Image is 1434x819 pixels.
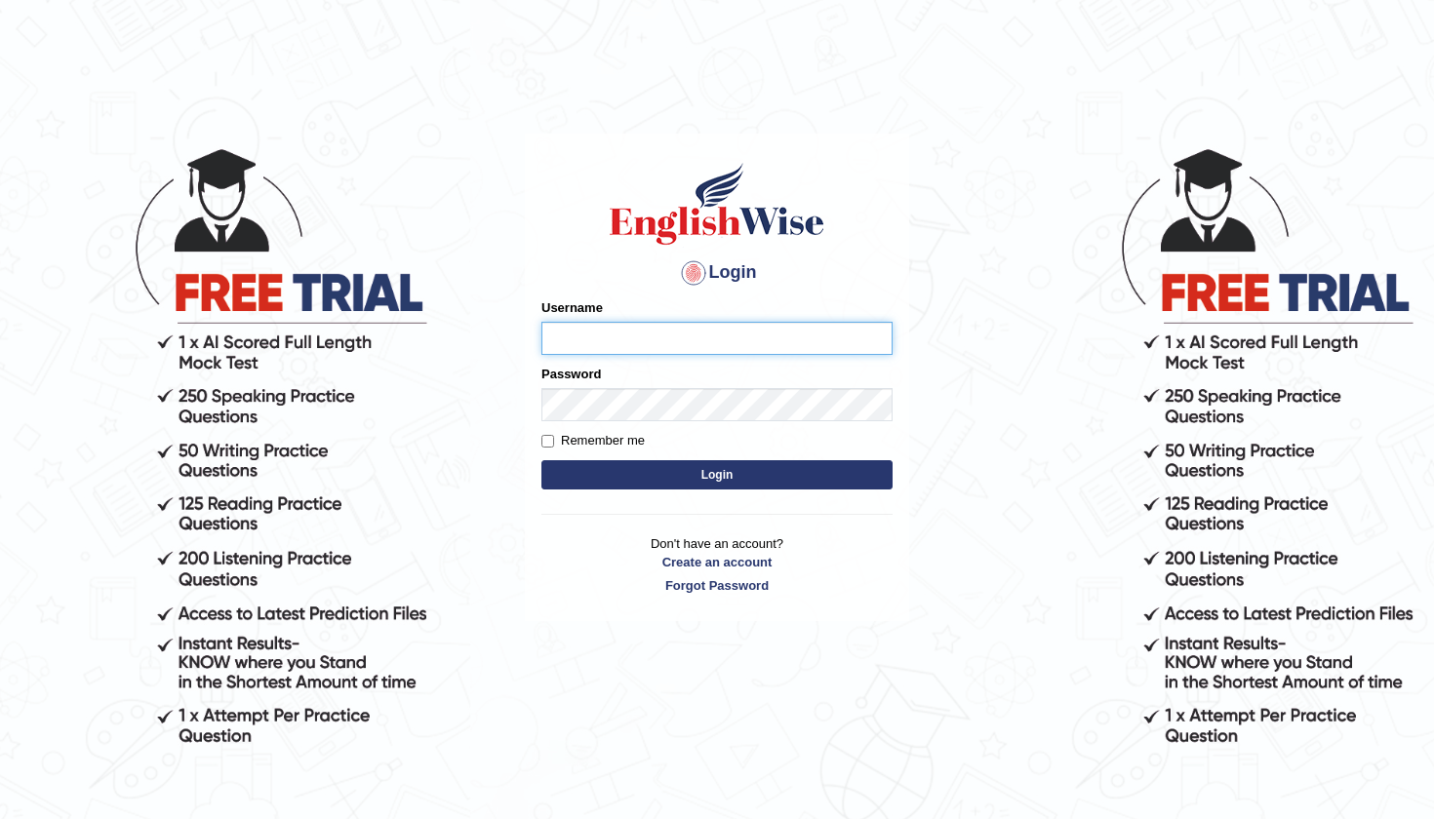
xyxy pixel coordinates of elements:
label: Password [541,365,601,383]
a: Create an account [541,553,893,571]
button: Login [541,460,893,489]
input: Remember me [541,435,554,448]
img: Logo of English Wise sign in for intelligent practice with AI [606,160,828,248]
h4: Login [541,257,893,289]
label: Remember me [541,431,645,450]
a: Forgot Password [541,576,893,595]
p: Don't have an account? [541,534,893,595]
label: Username [541,298,603,317]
